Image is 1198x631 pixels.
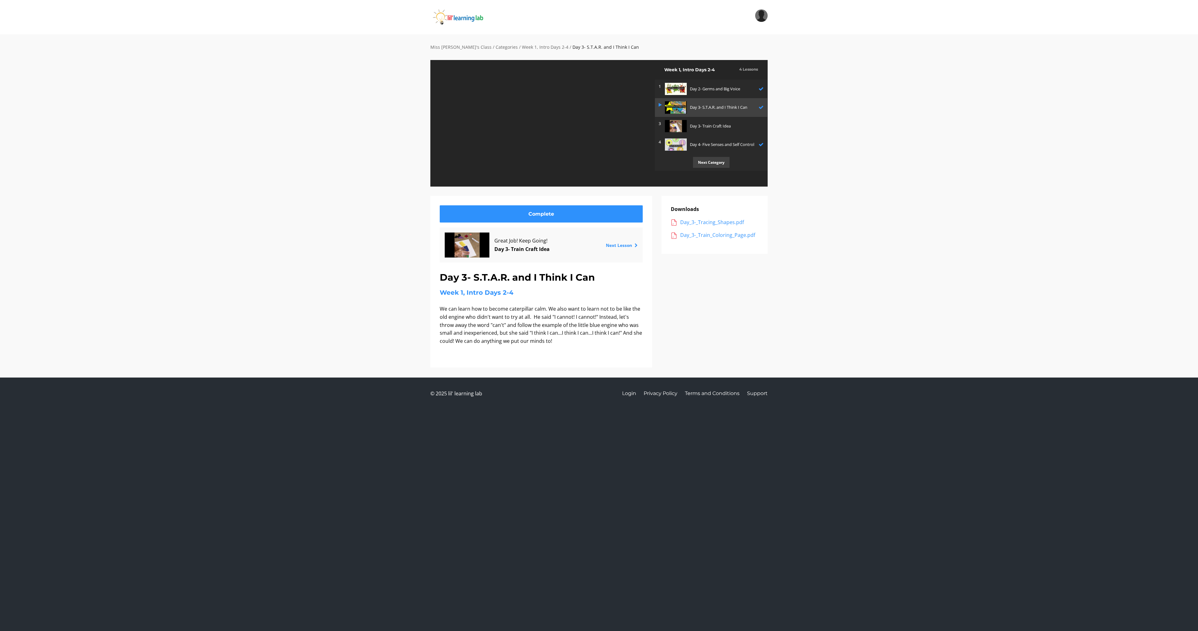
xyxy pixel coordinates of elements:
a: Week 1, Intro Days 2-4 [440,289,513,296]
span: Great Job! Keep Going! [494,237,588,245]
img: acrobat.png [671,219,677,226]
p: 1 [659,83,662,90]
p: Day 2- Germs and Big Voice [690,86,755,92]
a: Week 1, Intro Days 2-4 [522,44,568,50]
p: Day 3- S.T.A.R. and I Think I Can [690,104,755,111]
a: 3 Day 3- Train Craft Idea [655,117,767,135]
img: efd9875a-2185-4115-b14f-d9f15c4a0592.jpg [445,233,489,258]
a: Next Lesson [606,242,638,248]
a: Day 3- S.T.A.R. and I Think I Can [655,98,767,117]
a: Privacy Policy [644,387,677,400]
p: Day 3- Train Craft Idea [690,123,760,129]
p: We can learn how to become caterpillar calm. We also want to learn not to be like the old engine ... [440,305,643,345]
img: RhNkMJYTbaKobXTdwJ0q_85cad23c2c87e2c6d2cf384115b57828aec799f7.jpg [665,101,687,113]
img: f3c122ee6b47e3f793b3894f11e5b8e5 [755,9,768,22]
p: 4 [659,139,662,145]
a: 4 Day 4- Five Senses and Self Control [655,135,767,154]
a: Support [747,387,768,400]
div: / [519,44,521,51]
p: Next Category [693,157,730,168]
div: Day_3-_Train_Coloring_Page.pdf [680,231,758,239]
a: Day_3-_Tracing_Shapes.pdf [671,218,758,227]
p: 3 [659,120,662,127]
a: Miss [PERSON_NAME]'s Class [430,44,492,50]
a: Day_3-_Train_Coloring_Page.pdf [671,231,758,239]
h2: Week 1, Intro Days 2-4 [664,66,736,73]
img: efd9875a-2185-4115-b14f-d9f15c4a0592.jpg [665,120,687,132]
a: Login [622,387,636,400]
div: Day_3-_Tracing_Shapes.pdf [680,218,758,227]
a: Next Category [655,154,767,171]
a: Day 3- Train Craft Idea [494,246,550,253]
div: / [493,44,494,51]
img: TQHdSeAEQS6asfSOP148_24546158721e15859b7817749509a3de1da6fec3.jpg [665,83,687,95]
a: Complete [440,205,643,223]
a: 1 Day 2- Germs and Big Voice [655,80,767,98]
p: Downloads [671,205,758,213]
h3: 4 Lessons [739,66,758,72]
img: iJObvVIsTmeLBah9dr2P_logo_360x80.png [430,9,502,25]
h1: Day 3- S.T.A.R. and I Think I Can [440,270,643,285]
span: © 2025 lil' learning lab [430,387,482,400]
a: Categories [496,44,518,50]
div: Day 3- S.T.A.R. and I Think I Can [572,44,639,51]
img: acrobat.png [671,233,677,239]
p: Day 4- Five Senses and Self Control [690,141,755,148]
img: zF3pdtj5TRGHU8GtIVFh_52272a404b40ffa866c776de362145047f287e52.jpg [665,138,687,151]
div: / [570,44,571,51]
a: Terms and Conditions [685,387,740,400]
